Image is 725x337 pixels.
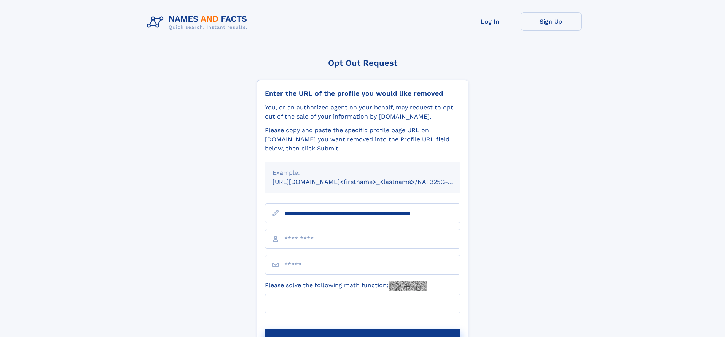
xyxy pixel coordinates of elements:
div: Opt Out Request [257,58,468,68]
div: You, or an authorized agent on your behalf, may request to opt-out of the sale of your informatio... [265,103,460,121]
a: Sign Up [521,12,582,31]
div: Please copy and paste the specific profile page URL on [DOMAIN_NAME] you want removed into the Pr... [265,126,460,153]
img: Logo Names and Facts [144,12,253,33]
div: Example: [272,168,453,177]
div: Enter the URL of the profile you would like removed [265,89,460,98]
a: Log In [460,12,521,31]
label: Please solve the following math function: [265,281,427,291]
small: [URL][DOMAIN_NAME]<firstname>_<lastname>/NAF325G-xxxxxxxx [272,178,475,185]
